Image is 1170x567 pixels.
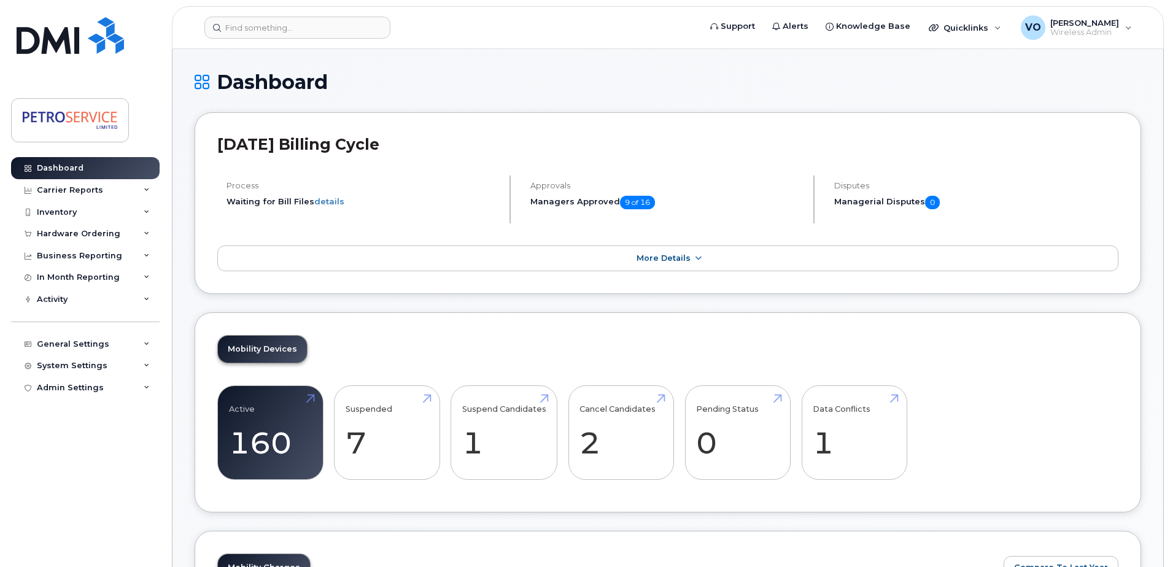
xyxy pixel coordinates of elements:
a: details [314,196,344,206]
h4: Process [227,181,499,190]
h1: Dashboard [195,71,1141,93]
a: Data Conflicts 1 [813,392,896,473]
span: 0 [925,196,940,209]
li: Waiting for Bill Files [227,196,499,207]
h5: Managers Approved [530,196,803,209]
h2: [DATE] Billing Cycle [217,135,1118,153]
span: 9 of 16 [620,196,655,209]
a: Cancel Candidates 2 [579,392,662,473]
h5: Managerial Disputes [834,196,1118,209]
span: More Details [637,253,691,263]
a: Mobility Devices [218,336,307,363]
h4: Approvals [530,181,803,190]
a: Suspended 7 [346,392,428,473]
a: Suspend Candidates 1 [462,392,546,473]
h4: Disputes [834,181,1118,190]
a: Pending Status 0 [696,392,779,473]
a: Active 160 [229,392,312,473]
